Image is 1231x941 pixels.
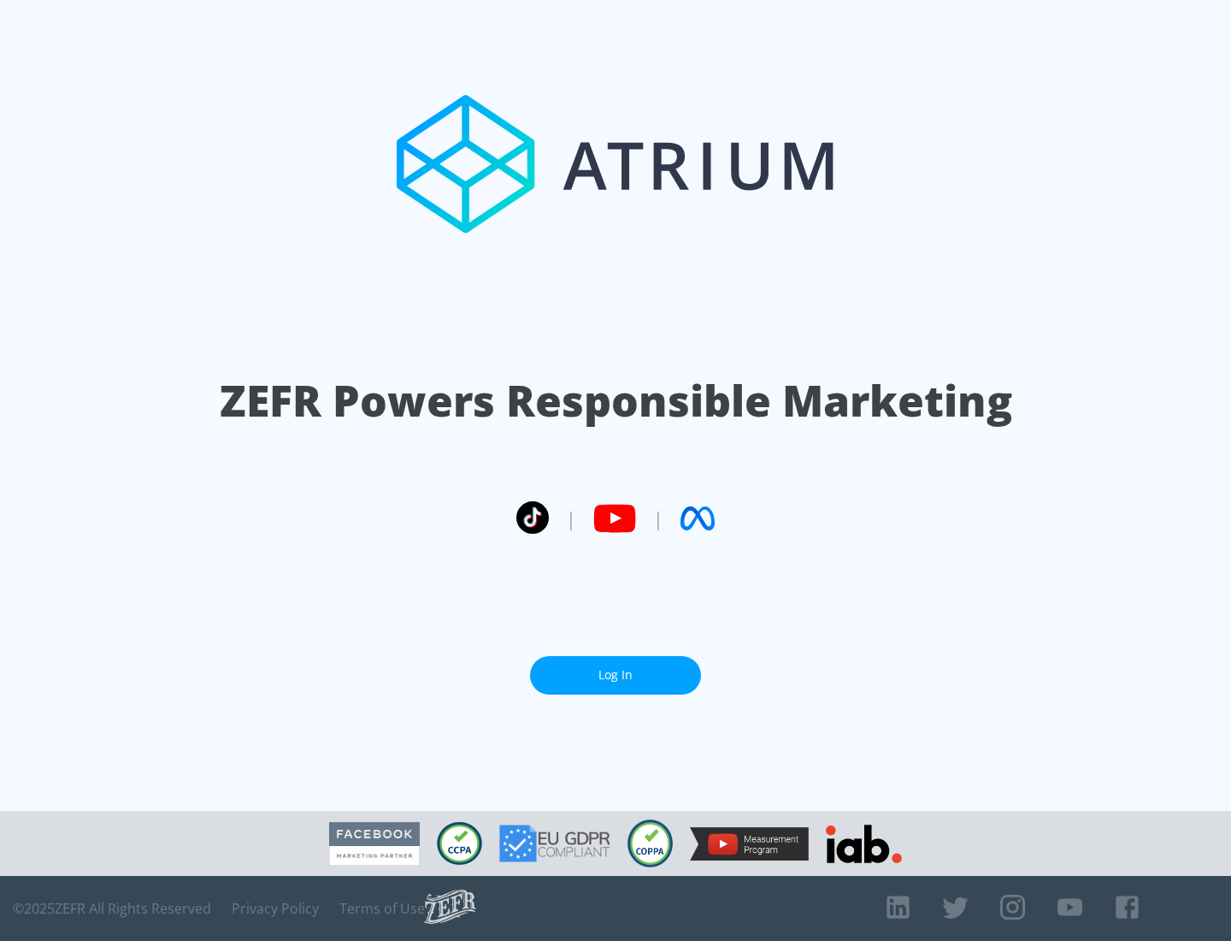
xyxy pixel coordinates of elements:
span: | [566,506,576,531]
a: Terms of Use [339,900,425,917]
img: YouTube Measurement Program [690,827,809,861]
a: Privacy Policy [232,900,319,917]
a: Log In [530,656,701,695]
img: COPPA Compliant [627,820,673,867]
img: GDPR Compliant [499,825,610,862]
img: Facebook Marketing Partner [329,822,420,866]
span: © 2025 ZEFR All Rights Reserved [13,900,211,917]
img: IAB [826,825,902,863]
span: | [653,506,663,531]
img: CCPA Compliant [437,822,482,865]
h1: ZEFR Powers Responsible Marketing [220,371,1012,430]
